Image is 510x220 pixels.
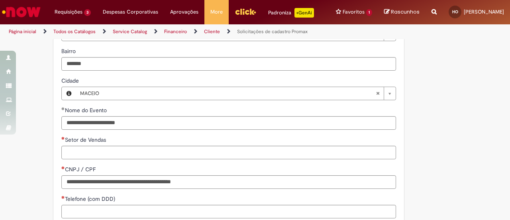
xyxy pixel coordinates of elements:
abbr: Limpar campo Cidade [372,87,384,100]
span: CNPJ / CPF [65,166,97,173]
a: Solicitações de cadastro Promax [237,28,308,35]
input: Nome do Evento [61,116,396,130]
a: Rascunhos [384,8,420,16]
span: Obrigatório Preenchido [61,107,65,110]
a: Página inicial [9,28,36,35]
span: 3 [84,9,91,16]
a: Todos os Catálogos [53,28,96,35]
p: +GenAi [294,8,314,18]
span: Necessários [61,196,65,199]
a: Service Catalog [113,28,147,35]
span: [PERSON_NAME] [464,8,504,15]
div: Padroniza [268,8,314,18]
span: Nome do Evento [65,107,108,114]
img: click_logo_yellow_360x200.png [235,6,256,18]
span: 1 [366,9,372,16]
span: Favoritos [343,8,365,16]
input: Telefone (com DDD) [61,205,396,218]
span: Requisições [55,8,82,16]
span: Rascunhos [391,8,420,16]
a: MACEIOLimpar campo Cidade [76,87,396,100]
span: Bairro [61,48,77,55]
span: Despesas Corporativas [103,8,158,16]
span: Cidade [61,77,80,84]
input: Bairro [61,57,396,71]
span: More [210,8,223,16]
span: Aprovações [170,8,198,16]
a: Cliente [204,28,220,35]
span: MACEIO [80,87,376,100]
input: CNPJ / CPF [61,175,396,189]
ul: Trilhas de página [6,24,334,39]
span: Setor de Vendas [65,136,108,143]
input: Setor de Vendas [61,146,396,159]
button: Cidade, Visualizar este registro MACEIO [62,87,76,100]
a: Financeiro [164,28,187,35]
span: Telefone (com DDD) [65,195,117,202]
img: ServiceNow [1,4,42,20]
span: HO [452,9,458,14]
span: Necessários [61,137,65,140]
span: Necessários [61,166,65,169]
